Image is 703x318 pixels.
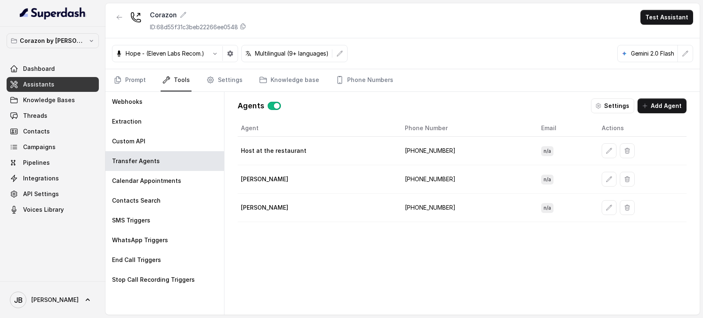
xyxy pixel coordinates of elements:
img: light.svg [20,7,86,20]
p: Contacts Search [112,196,161,205]
a: Integrations [7,171,99,186]
a: Contacts [7,124,99,139]
p: Gemini 2.0 Flash [631,49,674,58]
span: Dashboard [23,65,55,73]
span: n/a [541,203,554,213]
th: Agent [238,120,398,137]
td: [PHONE_NUMBER] [398,165,535,194]
div: Corazon [150,10,246,20]
a: Knowledge Bases [7,93,99,108]
span: Voices Library [23,206,64,214]
button: Corazon by [PERSON_NAME] [7,33,99,48]
p: Multilingual (9+ languages) [255,49,329,58]
td: [PHONE_NUMBER] [398,137,535,165]
p: Custom API [112,137,145,145]
a: [PERSON_NAME] [7,288,99,311]
p: Agents [238,100,264,112]
p: Stop Call Recording Triggers [112,276,195,284]
p: Calendar Appointments [112,177,181,185]
a: Assistants [7,77,99,92]
a: Tools [161,69,192,91]
button: Test Assistant [640,10,693,25]
p: Corazon by [PERSON_NAME] [20,36,86,46]
span: n/a [541,146,554,156]
a: Knowledge base [257,69,321,91]
p: [PERSON_NAME] [241,175,288,183]
td: [PHONE_NUMBER] [398,194,535,222]
a: Prompt [112,69,147,91]
p: Hope - (Eleven Labs Recom.) [126,49,204,58]
a: Dashboard [7,61,99,76]
button: Add Agent [638,98,687,113]
p: SMS Triggers [112,216,150,224]
th: Email [535,120,595,137]
p: [PERSON_NAME] [241,203,288,212]
p: Webhooks [112,98,142,106]
span: [PERSON_NAME] [31,296,79,304]
a: API Settings [7,187,99,201]
p: ID: 68d55f31c3beb22266ee0548 [150,23,238,31]
a: Settings [205,69,244,91]
p: End Call Triggers [112,256,161,264]
span: Knowledge Bases [23,96,75,104]
span: Campaigns [23,143,56,151]
svg: google logo [621,50,628,57]
span: Pipelines [23,159,50,167]
span: Integrations [23,174,59,182]
th: Actions [595,120,687,137]
a: Pipelines [7,155,99,170]
a: Voices Library [7,202,99,217]
span: Threads [23,112,47,120]
p: Transfer Agents [112,157,160,165]
text: JB [14,296,23,304]
p: WhatsApp Triggers [112,236,168,244]
span: Assistants [23,80,54,89]
a: Campaigns [7,140,99,154]
span: API Settings [23,190,59,198]
p: Extraction [112,117,142,126]
button: Settings [591,98,634,113]
th: Phone Number [398,120,535,137]
a: Threads [7,108,99,123]
a: Phone Numbers [334,69,395,91]
p: Host at the restaurant [241,147,306,155]
span: n/a [541,175,554,185]
span: Contacts [23,127,50,136]
nav: Tabs [112,69,693,91]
